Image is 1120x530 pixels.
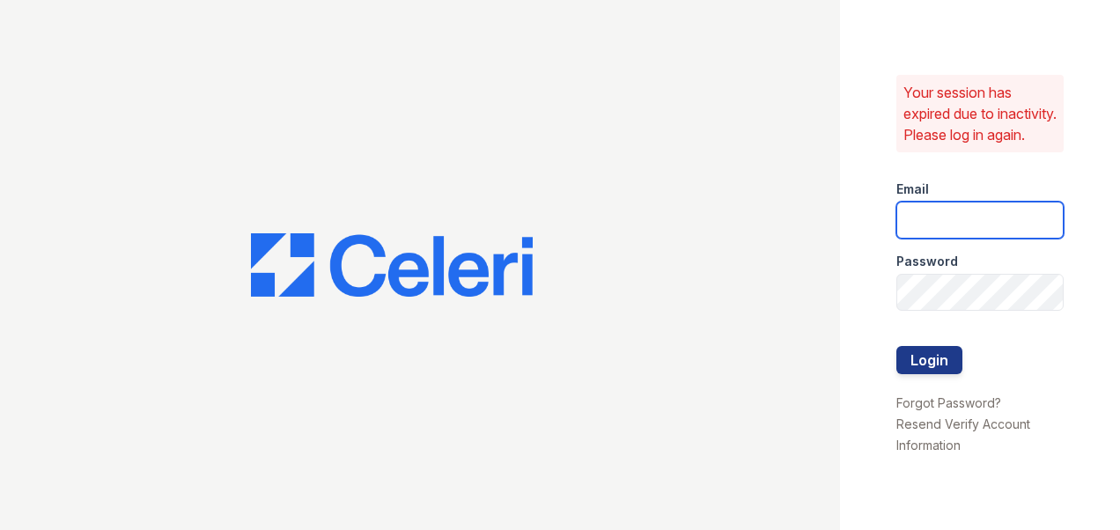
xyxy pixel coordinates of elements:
a: Resend Verify Account Information [896,416,1030,453]
p: Your session has expired due to inactivity. Please log in again. [903,82,1057,145]
button: Login [896,346,962,374]
img: CE_Logo_Blue-a8612792a0a2168367f1c8372b55b34899dd931a85d93a1a3d3e32e68fde9ad4.png [251,233,533,297]
label: Password [896,253,958,270]
label: Email [896,180,929,198]
a: Forgot Password? [896,395,1001,410]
